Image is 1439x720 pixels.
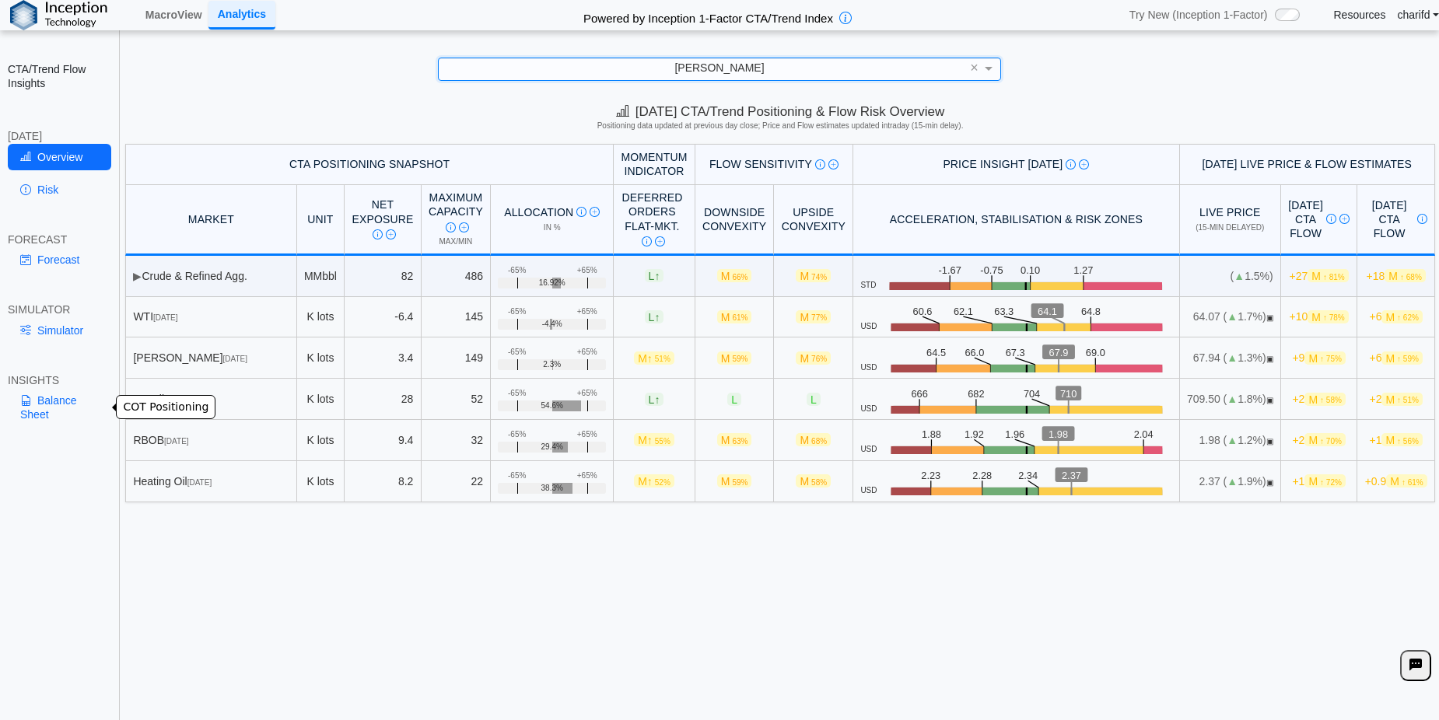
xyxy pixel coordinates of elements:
td: 149 [422,337,492,379]
td: 709.50 ( 1.8%) [1180,379,1281,420]
span: ↑ 59% [1397,355,1419,363]
span: M [634,474,674,488]
td: 145 [422,297,492,338]
div: -65% [508,389,526,398]
text: 1.27 [1074,265,1094,277]
img: Read More [386,229,396,239]
td: 32 [422,420,492,461]
div: Deferred Orders FLAT-MKT. [621,190,683,247]
span: ↑ 62% [1397,313,1419,322]
span: M [796,474,831,488]
span: ↑ 81% [1323,273,1345,281]
span: 61% [732,313,748,322]
div: -65% [508,266,526,275]
span: +18 [1367,269,1426,282]
th: Momentum Indicator [614,144,695,185]
div: FORECAST [8,232,111,246]
span: +9 [1292,351,1345,365]
span: ▲ [1227,310,1238,323]
div: Maximum Capacity [429,190,483,233]
span: 59% [732,478,748,487]
span: +1 [1369,433,1422,446]
span: M [1385,269,1425,282]
img: Info [446,222,456,232]
text: 64.8 [1081,306,1101,317]
span: 51% [655,355,670,363]
span: ▲ [1234,270,1245,282]
text: 2.37 [1062,470,1081,482]
th: Downside Convexity [695,185,775,256]
text: 666 [911,388,927,400]
span: M [796,433,831,446]
span: [DATE] [223,355,247,363]
td: ( 1.5%) [1180,256,1281,297]
div: +65% [577,430,597,439]
span: USD [860,363,877,372]
text: 67.3 [1006,347,1025,358]
span: ↑ 68% [1400,273,1422,281]
td: 9.4 [345,420,421,461]
span: × [970,61,979,75]
span: Clear value [968,58,981,80]
span: L [727,393,741,406]
td: 8.2 [345,461,421,502]
span: M [1381,351,1422,365]
span: 63% [732,437,748,446]
span: M [1308,310,1348,323]
span: +10 [1290,310,1349,323]
span: ↑ 51% [1397,396,1419,404]
text: 2.23 [921,470,940,482]
span: +0.9 [1365,474,1427,488]
span: 54.6% [541,401,563,411]
span: M [1304,393,1345,406]
text: 62.1 [954,306,973,317]
text: 704 [1024,388,1040,400]
span: M [717,433,752,446]
img: Info [1326,214,1336,224]
div: [PERSON_NAME] [133,351,289,365]
span: M [796,351,831,365]
text: 2.04 [1134,429,1154,441]
span: ↑ [647,351,653,364]
span: M [1386,474,1427,488]
div: Heating Oil [133,474,289,488]
div: Price Insight [DATE] [860,157,1171,171]
span: ↑ [654,310,660,323]
a: Resources [1333,8,1385,22]
img: Read More [1079,159,1089,170]
span: ▲ [1227,393,1238,405]
span: -4.4% [542,320,562,329]
div: RBOB [133,433,289,447]
a: charifd [1397,8,1439,22]
span: [DATE] [164,437,188,446]
h2: CTA/Trend Flow Insights [8,62,111,90]
span: M [717,269,752,282]
span: M [634,433,674,446]
td: 486 [422,256,492,297]
div: +65% [577,266,597,275]
span: M [1381,310,1422,323]
th: CTA Positioning Snapshot [125,144,614,185]
td: 67.94 ( 1.3%) [1180,337,1281,379]
span: USD [860,404,877,414]
span: [PERSON_NAME] [674,61,764,74]
span: ↑ 61% [1402,478,1423,487]
a: Risk [8,177,111,203]
span: 66% [732,273,748,281]
div: Net Exposure [352,197,413,240]
text: 682 [968,388,984,400]
span: 52% [655,478,670,487]
div: WTI [133,309,289,323]
span: ▲ [1227,351,1238,364]
span: 55% [655,437,670,446]
span: ↑ 75% [1320,355,1342,363]
div: +65% [577,348,597,357]
img: Info [1066,159,1076,170]
span: L [807,393,821,406]
span: L [645,393,664,406]
th: Acceleration, Stabilisation & Risk Zones [853,185,1180,256]
a: Analytics [208,1,275,30]
span: M [1381,433,1422,446]
td: 28 [345,379,421,420]
span: ↑ [654,270,660,282]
